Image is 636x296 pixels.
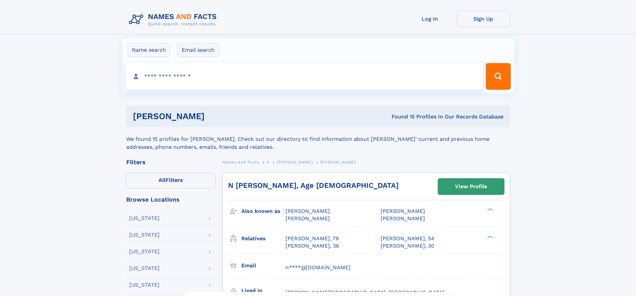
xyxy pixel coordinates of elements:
[177,43,219,57] label: Email search
[126,11,222,29] img: Logo Names and Facts
[241,233,285,244] h3: Relatives
[159,177,166,183] span: All
[381,208,425,214] span: [PERSON_NAME]
[277,158,312,166] a: [PERSON_NAME]
[381,215,425,222] span: [PERSON_NAME]
[486,63,510,90] button: Search Button
[381,242,434,250] a: [PERSON_NAME], 30
[438,179,504,195] a: View Profile
[129,266,160,271] div: [US_STATE]
[129,232,160,238] div: [US_STATE]
[285,215,330,222] span: [PERSON_NAME]
[457,11,510,27] a: Sign Up
[266,160,269,165] span: A
[129,249,160,254] div: [US_STATE]
[129,282,160,288] div: [US_STATE]
[285,289,444,296] span: [PERSON_NAME][GEOGRAPHIC_DATA], [GEOGRAPHIC_DATA]
[266,158,269,166] a: A
[126,63,483,90] input: search input
[126,173,216,189] label: Filters
[126,159,216,165] div: Filters
[129,216,160,221] div: [US_STATE]
[285,235,339,242] a: [PERSON_NAME], 79
[128,43,170,57] label: Name search
[133,112,298,120] h1: [PERSON_NAME]
[126,127,510,151] div: We found 15 profiles for [PERSON_NAME]. Check out our directory to find information about [PERSON...
[485,235,493,239] div: ❯
[320,160,356,165] span: [PERSON_NAME]
[228,181,399,190] a: N [PERSON_NAME], Age [DEMOGRAPHIC_DATA]
[285,208,330,214] span: [PERSON_NAME]
[485,208,493,212] div: ❯
[403,11,457,27] a: Log In
[277,160,312,165] span: [PERSON_NAME]
[241,206,285,217] h3: Also known as
[455,179,487,194] div: View Profile
[222,158,259,166] a: Names and Facts
[126,197,216,203] div: Browse Locations
[381,235,434,242] a: [PERSON_NAME], 54
[285,242,339,250] a: [PERSON_NAME], 36
[241,260,285,271] h3: Email
[298,113,503,120] div: Found 15 Profiles In Our Records Database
